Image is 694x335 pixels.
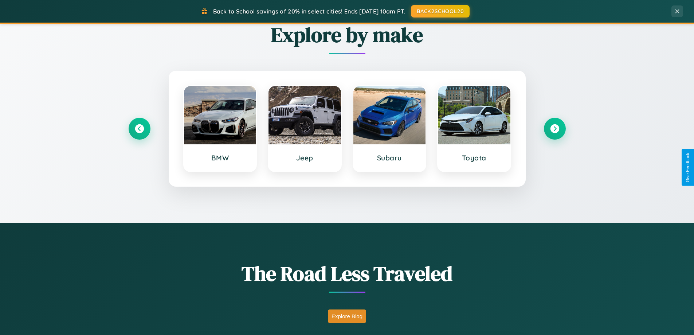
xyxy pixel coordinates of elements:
[276,153,334,162] h3: Jeep
[191,153,249,162] h3: BMW
[445,153,503,162] h3: Toyota
[411,5,470,17] button: BACK2SCHOOL20
[129,260,566,288] h1: The Road Less Traveled
[213,8,405,15] span: Back to School savings of 20% in select cities! Ends [DATE] 10am PT.
[129,21,566,49] h2: Explore by make
[685,153,690,182] div: Give Feedback
[328,309,366,323] button: Explore Blog
[361,153,419,162] h3: Subaru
